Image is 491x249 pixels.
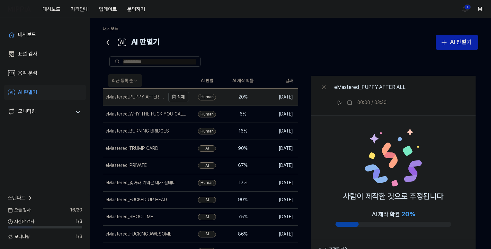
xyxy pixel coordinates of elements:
img: logo [8,6,31,12]
button: 문의하기 [122,3,150,16]
button: 가격안내 [66,3,94,16]
th: AI 제작 확률 [225,73,261,89]
div: 67 % [230,162,256,169]
div: Human [198,94,216,100]
div: AI 제작 확률 [372,209,415,219]
button: 삭제 [168,92,189,102]
td: [DATE] [261,123,298,140]
p: 사람이 제작한 것으로 추정됩니다 [343,190,443,202]
div: AI 판별기 [103,35,160,50]
td: [DATE] [261,226,298,243]
button: 대시보드 [37,3,66,16]
div: eMastered_PRIVATE [105,162,147,169]
div: 표절 검사 [18,50,37,58]
a: 대시보드 [4,27,86,42]
div: 86 % [230,231,256,237]
div: AI [198,214,216,220]
span: 1 / 3 [76,234,82,240]
a: 업데이트 [94,0,122,18]
div: 90 % [230,145,256,152]
img: 알림 [461,5,469,13]
div: eMastered_FUCKED UP HEAD [105,197,167,203]
div: AI 판별기 [18,89,37,96]
div: eMastered_WHY THE FUCK YOU CALLING [105,111,188,117]
div: eMastered_잊어라 기억은 내가 할테니 [105,180,176,186]
div: Human [198,128,216,134]
span: 오늘 검사 [8,207,31,213]
td: [DATE] [261,208,298,225]
a: 대시보드 [103,26,118,31]
div: eMastered_SHOOT ME [105,214,153,220]
div: 00:00 / 03:30 [357,99,387,106]
span: 1 / 3 [76,219,82,225]
div: 75 % [230,214,256,220]
div: 음악 분석 [18,69,37,77]
div: 모니터링 [18,107,36,116]
div: eMastered_PUPPY AFTER ALL [105,94,164,100]
td: [DATE] [261,174,298,191]
a: 표절 검사 [4,46,86,62]
div: 대시보드 [18,31,36,39]
th: 날짜 [261,73,298,89]
div: 1 [464,4,471,10]
a: 스탠다드 [8,194,33,202]
td: [DATE] [261,140,298,157]
img: Human [364,129,422,186]
span: 20 % [401,210,415,218]
div: 90 % [230,197,256,203]
div: eMastered_BURNING BRIDGES [105,128,169,134]
div: eMastered_PUPPY AFTER ALL [334,83,406,91]
td: [DATE] [261,89,298,106]
td: [DATE] [261,157,298,174]
span: 16 / 20 [70,207,82,213]
a: 음악 분석 [4,65,86,81]
div: AI [198,162,216,169]
td: [DATE] [261,191,298,208]
span: 스탠다드 [8,194,26,202]
div: Human [198,180,216,186]
a: AI 판별기 [4,85,86,100]
div: Human [198,111,216,117]
button: 업데이트 [94,3,122,16]
div: eMastered_TRUMP CARD [105,145,158,152]
th: AI 판별 [189,73,225,89]
div: 17 % [230,180,256,186]
a: 모니터링 [8,107,71,116]
div: AI [198,231,216,237]
span: 모니터링 [8,234,30,240]
div: eMastered_FUCKING AWESOME [105,231,172,237]
div: 16 % [230,128,256,134]
div: 20 % [230,94,256,100]
div: AI 판별기 [450,38,472,47]
button: AI 판별기 [436,35,478,50]
button: 알림1 [460,4,470,14]
div: AI [198,197,216,203]
button: Ml [478,5,483,13]
div: 6 % [230,111,256,117]
span: 시간당 검사 [8,219,34,225]
td: [DATE] [261,106,298,123]
div: AI [198,145,216,152]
